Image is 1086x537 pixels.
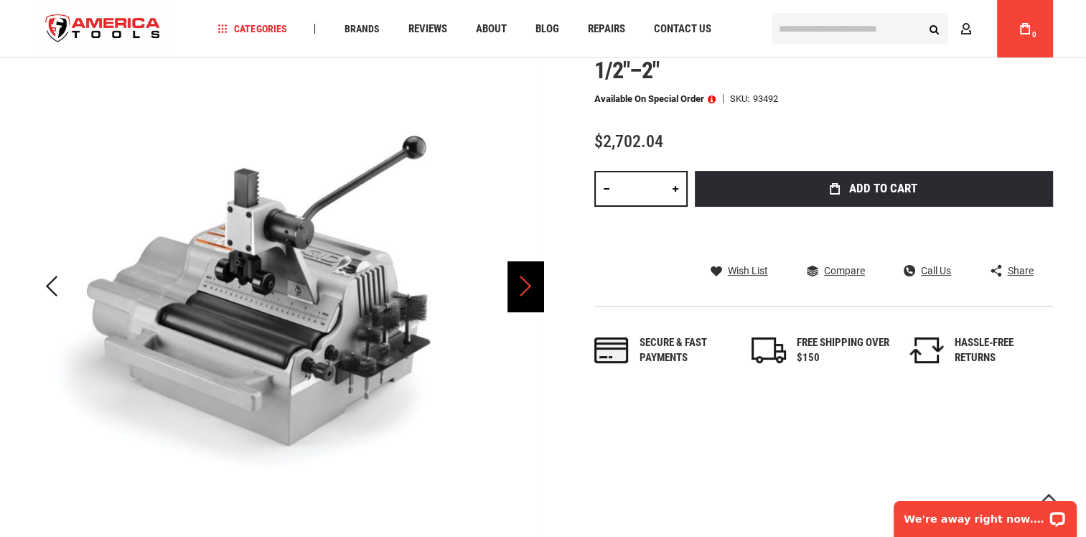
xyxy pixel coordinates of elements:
[1032,31,1036,39] span: 0
[692,211,1056,253] iframe: Secure express checkout frame
[594,94,716,104] p: Available on Special Order
[807,264,865,277] a: Compare
[753,94,778,103] div: 93492
[217,24,286,34] span: Categories
[921,15,948,42] button: Search
[475,24,506,34] span: About
[921,266,951,276] span: Call Us
[695,171,1053,207] button: Add to Cart
[824,266,865,276] span: Compare
[337,19,385,39] a: Brands
[594,131,663,151] span: $2,702.04
[594,337,629,363] img: payments
[34,2,173,56] img: America Tools
[849,182,917,195] span: Add to Cart
[728,266,768,276] span: Wish List
[904,264,951,277] a: Call Us
[34,2,173,56] a: store logo
[647,19,717,39] a: Contact Us
[1007,266,1033,276] span: Share
[909,337,944,363] img: returns
[711,264,768,277] a: Wish List
[730,94,753,103] strong: SKU
[797,335,890,366] div: FREE SHIPPING OVER $150
[640,335,733,366] div: Secure & fast payments
[469,19,512,39] a: About
[528,19,565,39] a: Blog
[752,337,786,363] img: shipping
[653,24,711,34] span: Contact Us
[955,335,1048,366] div: HASSLE-FREE RETURNS
[401,19,453,39] a: Reviews
[587,24,624,34] span: Repairs
[408,24,446,34] span: Reviews
[884,492,1086,537] iframe: LiveChat chat widget
[344,24,379,34] span: Brands
[581,19,631,39] a: Repairs
[211,19,293,39] a: Categories
[535,24,558,34] span: Blog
